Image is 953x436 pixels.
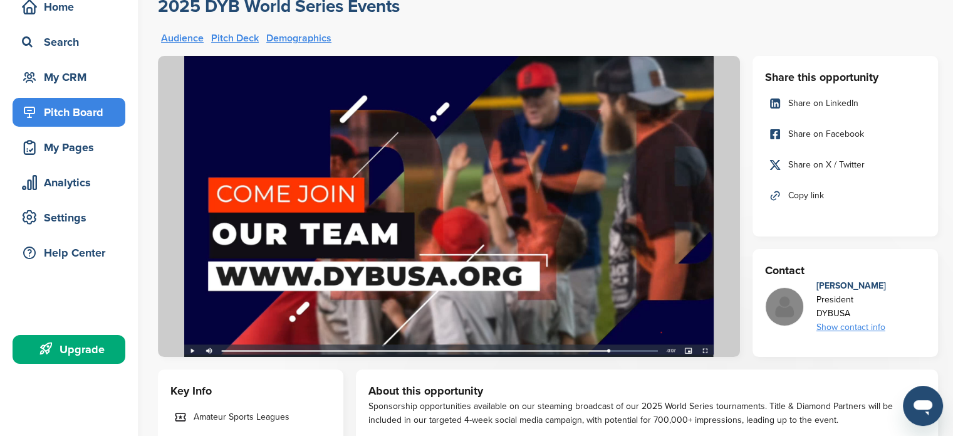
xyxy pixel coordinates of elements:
span: Share on LinkedIn [788,97,858,110]
div: Sponsorship opportunities available on our steaming broadcast of our 2025 World Series tournament... [368,400,925,427]
div: Show contact info [816,321,886,334]
a: Help Center [13,238,125,267]
div: Upgrade [19,338,125,361]
div: Analytics [19,171,125,194]
div: President [816,293,886,307]
a: Share on X / Twitter [765,152,925,178]
span: Share on X / Twitter [788,158,865,172]
h3: About this opportunity [368,382,925,400]
div: My CRM [19,66,125,88]
a: Pitch Board [13,98,125,127]
span: Share on Facebook [788,127,864,141]
a: Pitch Deck [211,33,259,43]
a: Copy link [765,183,925,209]
iframe: Buton lansare fereastră mesagerie [903,386,943,426]
a: Demographics [266,33,331,43]
a: Settings [13,203,125,232]
div: My Pages [19,136,125,159]
h3: Key Info [170,382,331,400]
a: My CRM [13,63,125,92]
img: Sponsorpitch & [158,56,740,357]
div: Settings [19,206,125,229]
div: [PERSON_NAME] [816,279,886,293]
span: Copy link [788,189,824,203]
h3: Share this opportunity [765,68,925,86]
a: Share on LinkedIn [765,90,925,117]
h3: Contact [765,262,925,279]
div: Pitch Board [19,101,125,124]
img: Missing [766,288,803,326]
a: Upgrade [13,335,125,364]
div: Help Center [19,242,125,264]
a: Analytics [13,168,125,197]
a: Share on Facebook [765,121,925,147]
div: Search [19,31,125,53]
a: Search [13,28,125,56]
a: Audience [161,33,204,43]
span: Amateur Sports Leagues [194,410,289,424]
a: My Pages [13,133,125,162]
div: DYBUSA [816,307,886,321]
